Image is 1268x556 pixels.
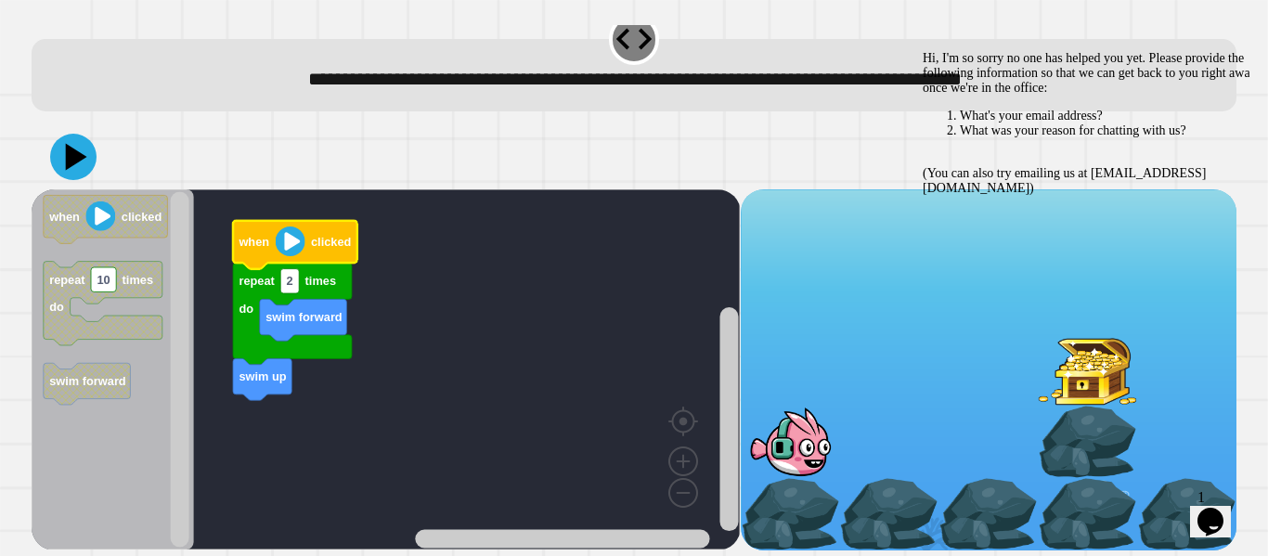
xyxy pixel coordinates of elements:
text: clicked [311,235,351,249]
text: 2 [287,274,293,288]
text: times [123,273,153,287]
text: repeat [49,273,85,287]
text: do [49,300,64,314]
iframe: chat widget [915,44,1249,472]
li: What's your email address? [45,65,342,80]
text: when [48,210,80,224]
text: 10 [97,273,110,287]
div: Blockly Workspace [32,189,740,550]
text: clicked [122,210,162,224]
text: times [305,274,336,288]
div: Hi, I'm so sorry no one has helped you yet. Please provide the following information so that we c... [7,7,342,152]
text: do [239,302,254,316]
iframe: chat widget [1190,482,1249,537]
text: when [239,235,270,249]
text: swim up [239,369,287,383]
text: swim forward [265,310,343,324]
span: Hi, I'm so sorry no one has helped you yet. Please provide the following information so that we c... [7,7,342,151]
li: What was your reason for chatting with us? [45,80,342,95]
text: swim forward [49,374,126,388]
text: repeat [239,274,276,288]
